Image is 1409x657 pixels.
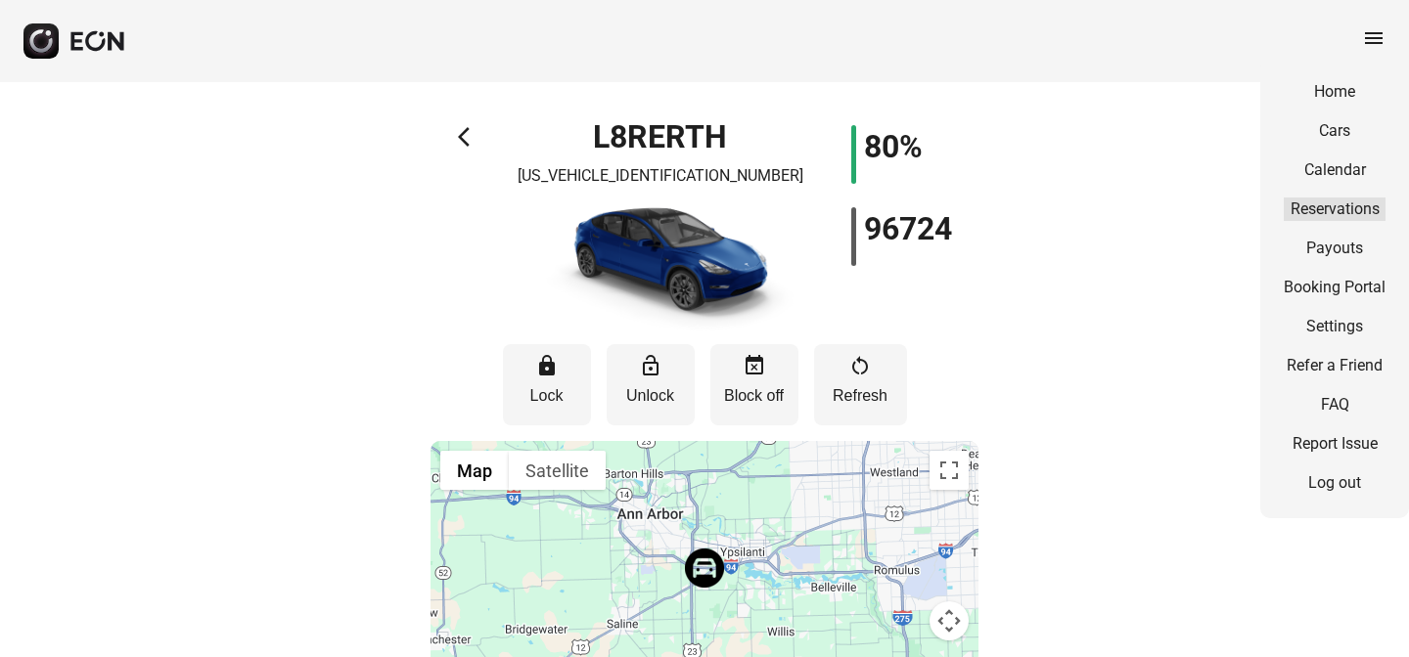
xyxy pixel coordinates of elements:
p: [US_VEHICLE_IDENTIFICATION_NUMBER] [518,164,803,188]
a: Payouts [1284,237,1386,260]
span: arrow_back_ios [458,125,481,149]
span: lock_open [639,354,662,377]
button: Toggle fullscreen view [930,451,969,490]
a: Booking Portal [1284,276,1386,299]
a: Reservations [1284,197,1386,221]
span: menu [1362,26,1386,50]
p: Refresh [824,384,897,408]
button: Block off [710,344,798,425]
p: Lock [513,384,581,408]
button: Lock [503,344,591,425]
button: Show satellite imagery [509,451,606,490]
h1: 80% [864,135,923,158]
a: FAQ [1284,393,1386,416]
h1: 96724 [864,217,952,241]
button: Unlock [607,344,695,425]
a: Settings [1284,315,1386,338]
a: Home [1284,80,1386,104]
p: Unlock [616,384,685,408]
button: Map camera controls [930,601,969,640]
h1: L8RERTH [593,125,727,149]
span: lock [535,354,559,377]
span: restart_alt [848,354,872,377]
a: Calendar [1284,158,1386,182]
img: car [523,196,797,332]
a: Refer a Friend [1284,354,1386,377]
span: event_busy [743,354,766,377]
button: Show street map [440,451,509,490]
p: Block off [720,384,789,408]
a: Log out [1284,471,1386,495]
a: Cars [1284,119,1386,143]
button: Refresh [814,344,907,425]
a: Report Issue [1284,432,1386,456]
